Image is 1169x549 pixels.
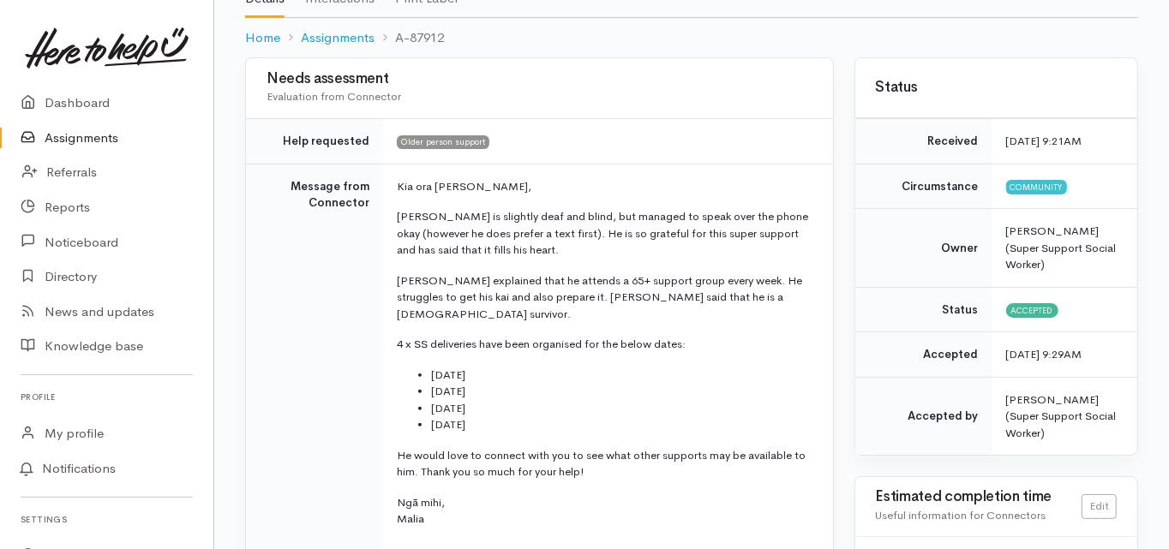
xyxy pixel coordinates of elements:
[992,377,1137,455] td: [PERSON_NAME] (Super Support Social Worker)
[21,508,193,531] h6: Settings
[876,508,1046,522] span: Useful information for Connectors
[1082,494,1117,519] a: Edit
[267,89,401,104] span: Evaluation from Connector
[267,71,812,87] h3: Needs assessment
[1006,224,1117,272] span: [PERSON_NAME] (Super Support Social Worker)
[1006,180,1067,194] span: Community
[855,377,992,455] td: Accepted by
[431,400,812,417] li: [DATE]
[375,28,444,48] li: A-87912
[397,447,812,480] p: He would love to connect with you to see what other supports may be available to him. Thank you s...
[397,494,812,528] p: Ngā mihi, Malia
[301,28,375,48] a: Assignments
[876,489,1082,505] h3: Estimated completion time
[397,272,812,323] p: [PERSON_NAME] explained that he attends a 65+ support group every week. He struggles to get his k...
[397,208,812,259] p: [PERSON_NAME] is slightly deaf and blind, but managed to speak over the phone okay (however he do...
[431,383,812,400] li: [DATE]
[1006,303,1058,317] span: Accepted
[397,178,812,195] p: Kia ora [PERSON_NAME],
[397,135,489,149] span: Older person support
[855,332,992,378] td: Accepted
[855,164,992,209] td: Circumstance
[876,80,1117,96] h3: Status
[397,336,812,353] p: 4 x SS deliveries have been organised for the below dates:
[1006,134,1082,148] time: [DATE] 9:21AM
[1006,347,1082,361] time: [DATE] 9:29AM
[855,209,992,288] td: Owner
[855,287,992,332] td: Status
[431,367,812,384] li: [DATE]
[431,416,812,433] li: [DATE]
[855,119,992,164] td: Received
[246,119,383,164] td: Help requested
[21,385,193,409] h6: Profile
[245,18,1138,58] nav: breadcrumb
[245,28,280,48] a: Home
